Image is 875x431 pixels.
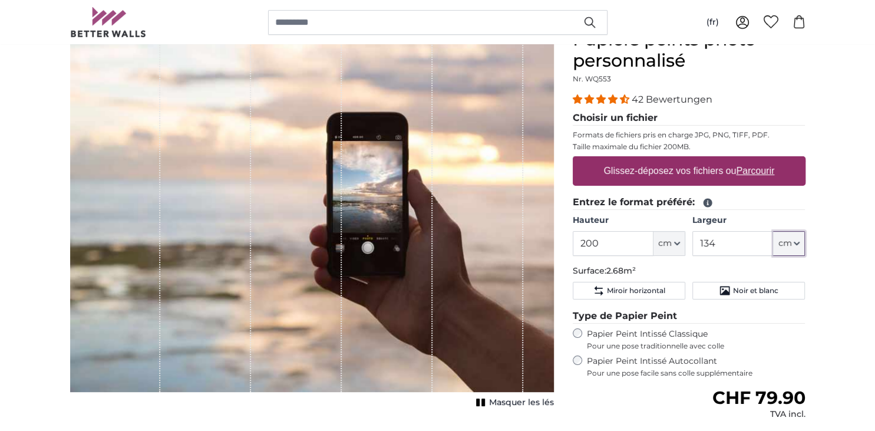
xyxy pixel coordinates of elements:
label: Papier Peint Intissé Classique [587,328,805,351]
span: Noir et blanc [733,286,778,295]
span: cm [658,238,672,249]
span: Masquer les lés [489,397,554,409]
span: cm [778,238,791,249]
p: Formats de fichiers pris en charge JPG, PNG, TIFF, PDF. [573,130,805,140]
label: Papier Peint Intissé Autocollant [587,356,805,378]
p: Surface: [573,265,805,277]
label: Largeur [692,215,805,226]
button: Masquer les lés [473,394,554,411]
span: CHF 79.90 [712,387,805,409]
span: Nr. WQ553 [573,74,611,83]
button: Noir et blanc [692,282,805,300]
span: Pour une pose traditionnelle avec colle [587,341,805,351]
span: 4.38 stars [573,94,632,105]
label: Glissez-déposez vos fichiers ou [599,159,779,183]
legend: Type de Papier Peint [573,309,805,324]
legend: Choisir un fichier [573,111,805,126]
h1: Papiers peints photo personnalisé [573,29,805,71]
div: TVA incl. [712,409,805,420]
label: Hauteur [573,215,685,226]
button: cm [653,231,685,256]
button: cm [773,231,805,256]
button: (fr) [697,12,728,33]
div: 1 of 1 [70,29,554,411]
p: Taille maximale du fichier 200MB. [573,142,805,152]
span: Pour une pose facile sans colle supplémentaire [587,369,805,378]
span: 2.68m² [606,265,636,276]
button: Miroir horizontal [573,282,685,300]
span: 42 Bewertungen [632,94,712,105]
u: Parcourir [736,166,774,176]
legend: Entrez le format préféré: [573,195,805,210]
span: Miroir horizontal [607,286,665,295]
img: Betterwalls [70,7,147,37]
